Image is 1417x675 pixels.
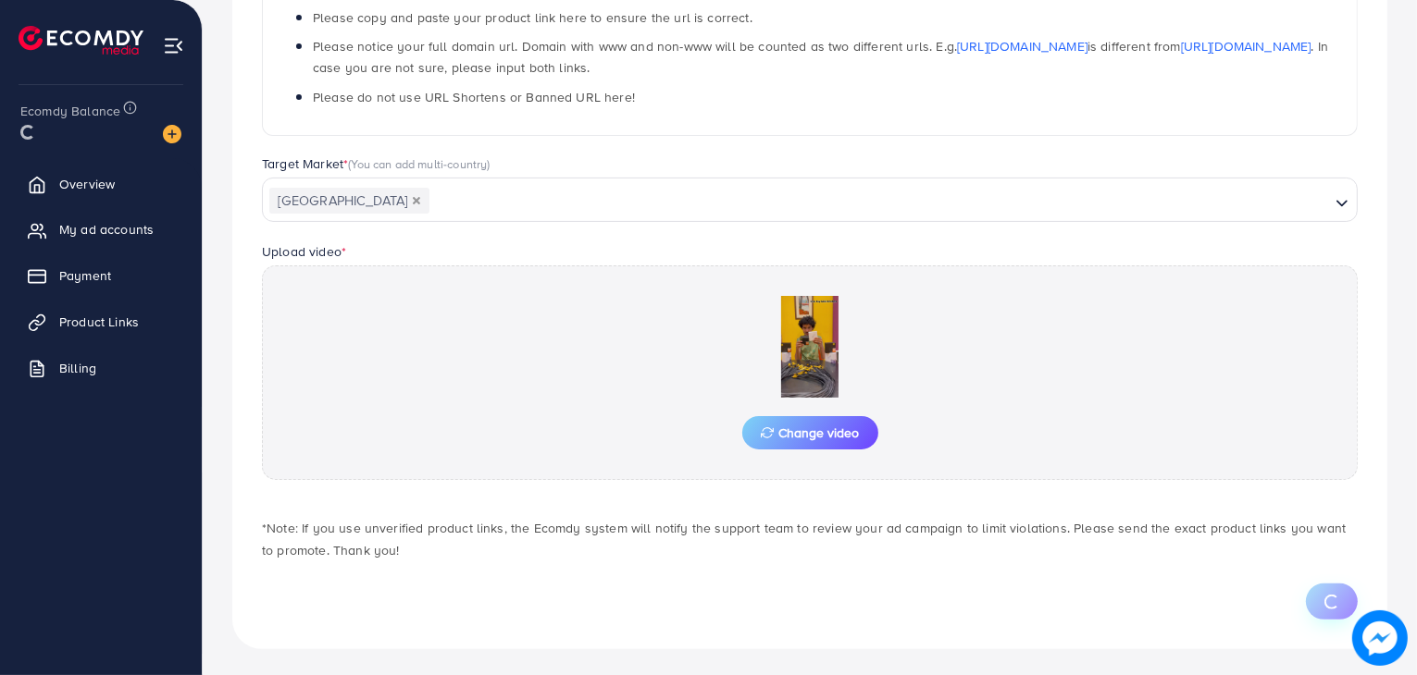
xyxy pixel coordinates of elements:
[717,296,902,398] img: Preview Image
[14,211,188,248] a: My ad accounts
[59,359,96,377] span: Billing
[431,187,1328,215] input: Search for option
[262,154,491,173] label: Target Market
[59,175,115,193] span: Overview
[313,88,635,106] span: Please do not use URL Shortens or Banned URL here!
[262,242,346,261] label: Upload video
[20,102,120,120] span: Ecomdy Balance
[742,416,878,449] button: Change video
[262,517,1358,561] p: *Note: If you use unverified product links, the Ecomdy system will notify the support team to rev...
[163,125,181,143] img: image
[14,303,188,340] a: Product Links
[1181,37,1311,55] a: [URL][DOMAIN_NAME]
[59,266,111,285] span: Payment
[313,8,752,27] span: Please copy and paste your product link here to ensure the url is correct.
[313,37,1328,77] span: Please notice your full domain url. Domain with www and non-www will be counted as two different ...
[262,178,1358,222] div: Search for option
[19,26,143,55] img: logo
[14,257,188,294] a: Payment
[761,426,860,439] span: Change video
[14,350,188,387] a: Billing
[59,313,139,331] span: Product Links
[957,37,1088,55] a: [URL][DOMAIN_NAME]
[14,166,188,202] a: Overview
[163,35,184,56] img: menu
[348,155,490,172] span: (You can add multi-country)
[59,220,154,239] span: My ad accounts
[1352,610,1408,666] img: image
[269,188,429,214] span: [GEOGRAPHIC_DATA]
[412,196,421,205] button: Deselect Pakistan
